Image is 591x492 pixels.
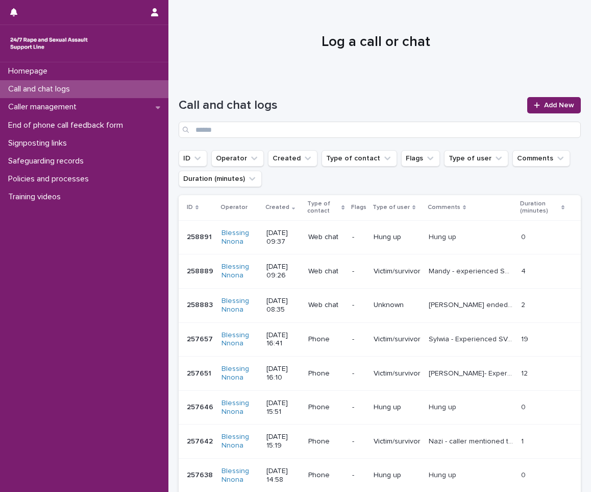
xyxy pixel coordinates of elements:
[429,231,458,242] p: Hung up
[221,467,258,484] a: Blessing Nnona
[429,401,458,412] p: Hung up
[308,437,344,446] p: Phone
[4,121,131,130] p: End of phone call feedback form
[429,333,515,344] p: Sylwia - Experienced SV, explored feelings, provided emotional support, empowered, explored optio...
[308,471,344,480] p: Phone
[373,202,410,213] p: Type of user
[352,335,365,344] p: -
[221,365,258,382] a: Blessing Nnona
[4,156,92,166] p: Safeguarding records
[268,150,317,167] button: Created
[308,301,344,310] p: Web chat
[401,150,440,167] button: Flags
[187,231,214,242] p: 258891
[220,202,248,213] p: Operator
[266,433,300,450] p: [DATE] 15:19
[429,469,458,480] p: Hung up
[187,333,215,344] p: 257657
[521,367,530,378] p: 12
[307,198,339,217] p: Type of contact
[429,435,515,446] p: Nazi - caller mentioned that they will call back to have full time.
[521,333,530,344] p: 19
[4,174,97,184] p: Policies and processes
[179,98,521,113] h1: Call and chat logs
[352,471,365,480] p: -
[374,369,421,378] p: Victim/survivor
[187,299,215,310] p: 258883
[521,469,528,480] p: 0
[266,263,300,280] p: [DATE] 09:26
[351,202,366,213] p: Flags
[352,233,365,242] p: -
[266,399,300,416] p: [DATE] 15:51
[428,202,460,213] p: Comments
[266,365,300,382] p: [DATE] 16:10
[374,233,421,242] p: Hung up
[179,425,581,459] tr: 257642257642 Blessing Nnona [DATE] 15:19Phone-Victim/survivorNazi - caller mentioned that they wi...
[352,403,365,412] p: -
[179,322,581,357] tr: 257657257657 Blessing Nnona [DATE] 16:41Phone-Victim/survivorSylwia - Experienced SV, explored fe...
[374,403,421,412] p: Hung up
[521,231,528,242] p: 0
[179,390,581,425] tr: 257646257646 Blessing Nnona [DATE] 15:51Phone-Hung upHung upHung up 00
[429,299,515,310] p: Vanessa- Chat ended abruptly
[4,192,69,202] p: Training videos
[179,220,581,254] tr: 258891258891 Blessing Nnona [DATE] 09:37Web chat-Hung upHung upHung up 00
[8,33,90,54] img: rhQMoQhaT3yELyF149Cw
[444,150,508,167] button: Type of user
[221,263,258,280] a: Blessing Nnona
[4,66,56,76] p: Homepage
[527,97,581,113] a: Add New
[352,301,365,310] p: -
[266,331,300,348] p: [DATE] 16:41
[352,267,365,276] p: -
[221,433,258,450] a: Blessing Nnona
[4,84,78,94] p: Call and chat logs
[179,122,581,138] input: Search
[187,202,193,213] p: ID
[179,357,581,391] tr: 257651257651 Blessing Nnona [DATE] 16:10Phone-Victim/survivor[PERSON_NAME]- Experienced SV, explo...
[521,401,528,412] p: 0
[187,469,215,480] p: 257638
[322,150,397,167] button: Type of contact
[429,265,515,276] p: Mandy - experienced SV, provided emotional support, chat ended abruptly.
[4,138,75,148] p: Signposting links
[221,331,258,348] a: Blessing Nnona
[521,265,528,276] p: 4
[179,34,573,51] h1: Log a call or chat
[179,288,581,322] tr: 258883258883 Blessing Nnona [DATE] 08:35Web chat-Unknown[PERSON_NAME] ended abruptly[PERSON_NAME]...
[374,267,421,276] p: Victim/survivor
[187,367,213,378] p: 257651
[211,150,264,167] button: Operator
[308,403,344,412] p: Phone
[429,367,515,378] p: Lili rose- Experienced SV, explored feelings, provided emotional support, empowered, explored opt...
[308,233,344,242] p: Web chat
[266,297,300,314] p: [DATE] 08:35
[374,301,421,310] p: Unknown
[4,102,85,112] p: Caller management
[308,335,344,344] p: Phone
[221,229,258,246] a: Blessing Nnona
[187,401,215,412] p: 257646
[179,254,581,289] tr: 258889258889 Blessing Nnona [DATE] 09:26Web chat-Victim/survivorMandy - experienced SV, provided ...
[374,437,421,446] p: Victim/survivor
[521,299,527,310] p: 2
[544,102,574,109] span: Add New
[308,267,344,276] p: Web chat
[179,171,262,187] button: Duration (minutes)
[266,229,300,246] p: [DATE] 09:37
[265,202,289,213] p: Created
[221,297,258,314] a: Blessing Nnona
[374,471,421,480] p: Hung up
[352,369,365,378] p: -
[221,399,258,416] a: Blessing Nnona
[266,467,300,484] p: [DATE] 14:58
[179,150,207,167] button: ID
[512,150,570,167] button: Comments
[187,265,215,276] p: 258889
[520,198,558,217] p: Duration (minutes)
[374,335,421,344] p: Victim/survivor
[352,437,365,446] p: -
[308,369,344,378] p: Phone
